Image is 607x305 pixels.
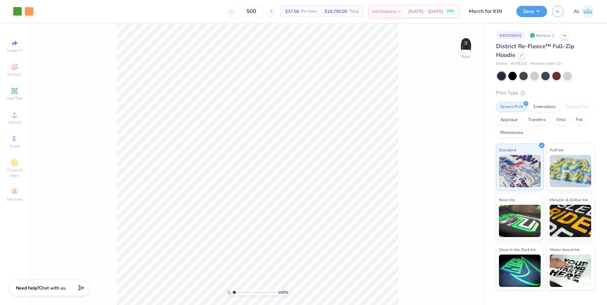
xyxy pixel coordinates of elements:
[581,5,594,18] img: Alyzza Lydia Mae Sobrino
[499,155,541,187] img: Standard
[459,38,472,50] img: Back
[499,196,515,203] span: Neon Ink
[550,155,591,187] img: Puff Ink
[550,205,591,237] img: Metallic & Glitter Ink
[572,115,587,125] div: Foil
[496,42,574,59] span: District Re-Fleece™ Full-Zip Hoodie
[496,115,522,125] div: Applique
[8,120,21,125] span: Upload
[16,285,39,291] strong: Need help?
[408,8,443,15] span: [DATE] - [DATE]
[496,128,527,138] div: Rhinestones
[464,5,512,18] input: Untitled Design
[325,8,347,15] span: $18,790.00
[447,9,454,14] span: FREE
[552,115,570,125] div: Vinyl
[496,89,594,97] div: Print Type
[562,102,593,112] div: Digital Print
[301,8,317,15] span: Per Item
[372,8,397,15] span: Est. Delivery
[550,147,563,153] span: Puff Ink
[3,168,26,178] span: Clipart & logos
[285,8,299,15] span: $37.58
[349,8,359,15] span: Total
[239,5,264,17] input: – –
[574,5,594,18] a: AL
[530,61,563,67] span: Minimum Order: 12 +
[39,285,66,291] span: Chat with us.
[7,72,22,77] span: Designs
[496,61,508,67] span: District
[462,54,470,60] div: Back
[278,289,288,295] span: 100 %
[528,31,558,39] div: Revision 1
[550,255,591,287] img: Water based Ink
[10,144,20,149] span: Greek
[499,255,541,287] img: Glow in the Dark Ink
[550,246,579,253] span: Water based Ink
[499,205,541,237] img: Neon Ink
[7,197,22,202] span: Decorate
[574,8,580,15] span: AL
[7,96,22,101] span: Add Text
[499,147,516,153] span: Standard
[529,102,560,112] div: Embroidery
[511,61,527,67] span: # DT8102
[7,48,22,53] span: Image AI
[499,246,536,253] span: Glow in the Dark Ink
[496,102,527,112] div: Screen Print
[524,115,550,125] div: Transfers
[550,196,588,203] span: Metallic & Glitter Ink
[516,6,547,17] button: Save
[496,31,525,39] div: # 497035AQ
